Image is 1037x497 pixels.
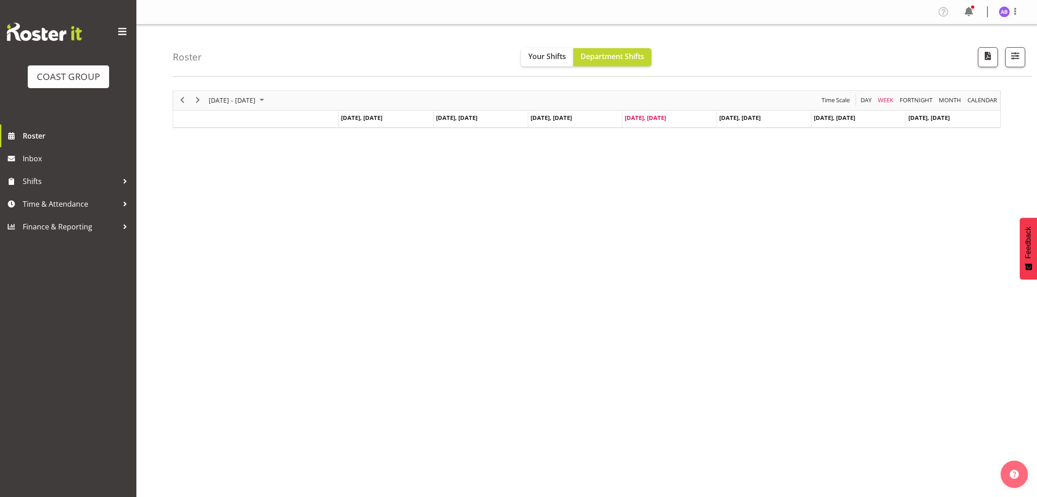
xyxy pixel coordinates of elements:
[190,91,205,110] div: next period
[23,174,118,188] span: Shifts
[436,114,477,122] span: [DATE], [DATE]
[1020,218,1037,279] button: Feedback - Show survey
[528,51,566,61] span: Your Shifts
[208,94,256,106] span: [DATE] - [DATE]
[175,91,190,110] div: previous period
[938,94,962,106] span: Month
[341,114,382,122] span: [DATE], [DATE]
[23,197,118,211] span: Time & Attendance
[207,94,268,106] button: October 2025
[860,94,872,106] span: Day
[999,6,1010,17] img: amy-buchanan3142.jpg
[7,23,82,41] img: Rosterit website logo
[899,94,933,106] span: Fortnight
[937,94,963,106] button: Timeline Month
[23,220,118,234] span: Finance & Reporting
[1024,227,1032,258] span: Feedback
[821,94,851,106] span: Time Scale
[23,129,132,143] span: Roster
[966,94,999,106] button: Month
[205,91,270,110] div: Sep 29 - Oct 05, 2025
[814,114,855,122] span: [DATE], [DATE]
[898,94,934,106] button: Fortnight
[877,94,895,106] button: Timeline Week
[967,94,998,106] span: calendar
[908,114,950,122] span: [DATE], [DATE]
[625,114,666,122] span: [DATE], [DATE]
[859,94,873,106] button: Timeline Day
[37,70,100,84] div: COAST GROUP
[173,90,1001,128] div: Timeline Week of October 2, 2025
[820,94,852,106] button: Time Scale
[877,94,894,106] span: Week
[173,52,202,62] h4: Roster
[1010,470,1019,479] img: help-xxl-2.png
[192,94,204,106] button: Next
[521,48,573,66] button: Your Shifts
[978,47,998,67] button: Download a PDF of the roster according to the set date range.
[573,48,651,66] button: Department Shifts
[23,152,132,165] span: Inbox
[581,51,644,61] span: Department Shifts
[1005,47,1025,67] button: Filter Shifts
[719,114,761,122] span: [DATE], [DATE]
[531,114,572,122] span: [DATE], [DATE]
[176,94,189,106] button: Previous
